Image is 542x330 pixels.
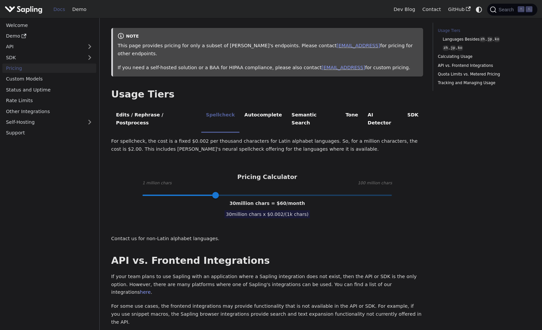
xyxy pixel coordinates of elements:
[83,53,96,62] button: Expand sidebar category 'SDK'
[111,255,423,267] h2: API vs. Frontend Integrations
[2,85,96,94] a: Status and Uptime
[518,6,524,12] kbd: ⌘
[403,106,423,133] li: SDK
[438,54,528,60] a: Calculating Usage
[438,63,528,69] a: API vs. Frontend Integrations
[83,42,96,52] button: Expand sidebar category 'API'
[111,106,201,133] li: Edits / Rephrase / Postprocess
[69,4,90,15] a: Demo
[438,80,528,86] a: Tracking and Managing Usage
[363,106,403,133] li: AI Detector
[2,106,96,116] a: Other Integrations
[341,106,363,133] li: Tone
[2,53,83,62] a: SDK
[225,210,310,218] span: 30 million chars x $ 0.002 /(1k chars)
[450,45,456,51] code: jp
[118,42,418,58] p: This page provides pricing for only a subset of [PERSON_NAME]'s endpoints. Please contact for pri...
[390,4,418,15] a: Dev Blog
[321,65,365,70] a: [EMAIL_ADDRESS]
[2,31,96,41] a: Demo
[2,96,96,105] a: Rate Limits
[118,64,418,72] p: If you need a self-hosted solution or a BAA for HIPAA compliance, please also contact for custom ...
[487,4,537,16] button: Search (Command+K)
[2,128,96,138] a: Support
[480,37,486,42] code: zh
[438,71,528,78] a: Quota Limits vs. Metered Pricing
[111,302,423,326] p: For some use cases, the frontend integrations may provide functionality that is not available in ...
[140,289,150,295] a: here
[50,4,69,15] a: Docs
[457,45,463,51] code: ko
[111,235,423,243] p: Contact us for non-Latin alphabet languages.
[419,4,445,15] a: Contact
[494,37,500,42] code: ko
[2,42,83,52] a: API
[474,5,484,14] button: Switch between dark and light mode (currently system mode)
[229,201,305,206] span: 30 million chars = $ 60 /month
[2,74,96,84] a: Custom Models
[5,5,45,14] a: Sapling.ai
[2,117,96,127] a: Self-Hosting
[118,33,418,41] div: note
[438,28,528,34] a: Usage Tiers
[111,273,423,296] p: If your team plans to use Sapling with an application where a Sapling integration does not exist,...
[111,137,423,153] p: For spellcheck, the cost is a fixed $0.002 per thousand characters for Latin alphabet languages. ...
[5,5,43,14] img: Sapling.ai
[142,180,172,187] span: 1 million chars
[443,45,526,51] a: zh,jp,ko
[336,43,380,48] a: [EMAIL_ADDRESS]
[237,173,297,181] h3: Pricing Calculator
[358,180,392,187] span: 100 million chars
[443,36,526,43] a: Languages Besideszh,jp,ko
[239,106,287,133] li: Autocomplete
[287,106,341,133] li: Semantic Search
[444,4,474,15] a: GitHub
[497,7,518,12] span: Search
[526,6,532,12] kbd: K
[201,106,240,133] li: Spellcheck
[487,37,493,42] code: jp
[443,45,449,51] code: zh
[2,20,96,30] a: Welcome
[111,88,423,100] h2: Usage Tiers
[2,64,96,73] a: Pricing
